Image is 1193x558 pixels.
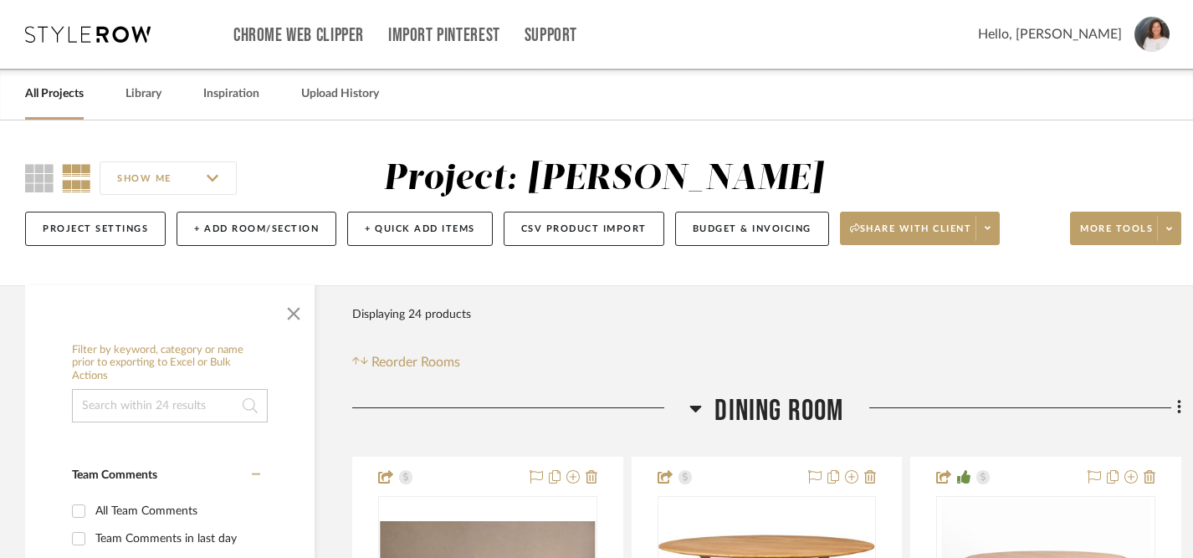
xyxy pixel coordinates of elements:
span: Dining Room [714,393,843,429]
div: Displaying 24 products [352,298,471,331]
a: Chrome Web Clipper [233,28,364,43]
span: Team Comments [72,469,157,481]
a: Inspiration [203,83,259,105]
button: + Quick Add Items [347,212,493,246]
button: More tools [1070,212,1181,245]
a: Library [125,83,161,105]
button: Budget & Invoicing [675,212,829,246]
button: CSV Product Import [504,212,664,246]
div: All Team Comments [95,498,256,525]
span: More tools [1080,223,1153,248]
button: Share with client [840,212,1001,245]
a: All Projects [25,83,84,105]
button: Project Settings [25,212,166,246]
a: Import Pinterest [388,28,500,43]
img: avatar [1134,17,1170,52]
a: Support [525,28,577,43]
h6: Filter by keyword, category or name prior to exporting to Excel or Bulk Actions [72,344,268,383]
button: + Add Room/Section [177,212,336,246]
span: Reorder Rooms [371,352,460,372]
button: Reorder Rooms [352,352,460,372]
div: Team Comments in last day [95,525,256,552]
button: Close [277,294,310,327]
div: Project: [PERSON_NAME] [383,161,823,197]
span: Share with client [850,223,972,248]
span: Hello, [PERSON_NAME] [978,24,1122,44]
input: Search within 24 results [72,389,268,422]
a: Upload History [301,83,379,105]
